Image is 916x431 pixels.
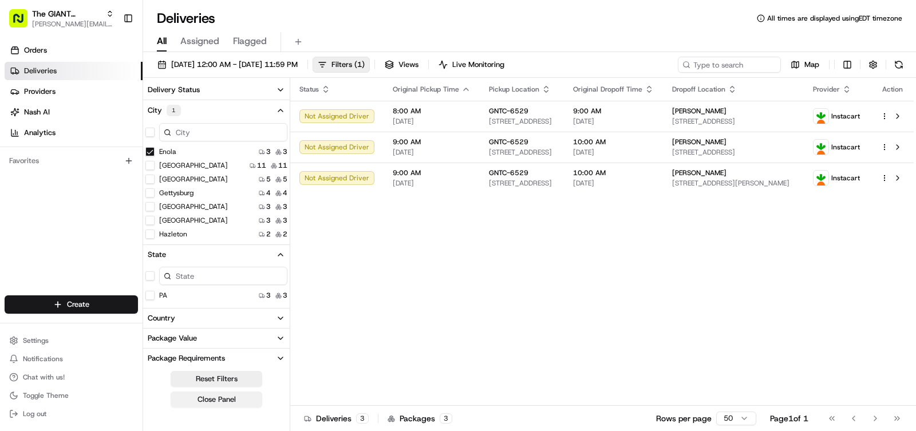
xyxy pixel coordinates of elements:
div: Packages [388,413,452,424]
button: The GIANT Company[PERSON_NAME][EMAIL_ADDRESS][DOMAIN_NAME] [5,5,119,32]
span: Provider [813,85,840,94]
button: Log out [5,406,138,422]
div: Page 1 of 1 [770,413,808,424]
label: [GEOGRAPHIC_DATA] [159,202,228,211]
button: [DATE] 12:00 AM - [DATE] 11:59 PM [152,57,303,73]
span: 9:00 AM [573,106,654,116]
span: 2 [266,230,271,239]
button: Settings [5,333,138,349]
span: 10:00 AM [573,168,654,177]
span: GNTC-6529 [489,137,528,147]
span: Pickup Location [489,85,539,94]
a: 💻API Documentation [92,161,188,182]
button: City1 [143,100,290,121]
div: Favorites [5,152,138,170]
span: 2 [283,230,287,239]
span: [DATE] [573,148,654,157]
button: Close Panel [171,392,262,408]
span: Live Monitoring [452,60,504,70]
button: Country [143,309,290,328]
button: Notifications [5,351,138,367]
button: Live Monitoring [433,57,510,73]
span: 5 [283,175,287,184]
span: Flagged [233,34,267,48]
a: Analytics [5,124,143,142]
img: profile_instacart_ahold_partner.png [814,140,828,155]
span: 3 [283,147,287,156]
span: [STREET_ADDRESS][PERSON_NAME] [672,179,795,188]
button: State [143,245,290,264]
span: [STREET_ADDRESS] [672,117,795,126]
span: Map [804,60,819,70]
a: Deliveries [5,62,143,80]
button: Package Value [143,329,290,348]
div: Action [881,85,905,94]
div: Delivery Status [148,85,200,95]
span: Views [398,60,418,70]
button: Delivery Status [143,80,290,100]
span: 3 [266,147,271,156]
span: 11 [278,161,287,170]
input: State [159,267,287,285]
span: Create [67,299,89,310]
a: Orders [5,41,143,60]
span: [DATE] [393,117,471,126]
span: 3 [283,291,287,300]
span: Dropoff Location [672,85,725,94]
button: The GIANT Company [32,8,101,19]
span: Instacart [831,143,860,152]
span: 3 [266,202,271,211]
span: [DATE] [393,148,471,157]
span: 5 [266,175,271,184]
img: 1736555255976-a54dd68f-1ca7-489b-9aae-adbdc363a1c4 [11,109,32,130]
span: Assigned [180,34,219,48]
span: [PERSON_NAME] [672,168,727,177]
span: [PERSON_NAME] [672,137,727,147]
span: Analytics [24,128,56,138]
a: Nash AI [5,103,143,121]
div: Package Requirements [148,353,225,363]
label: Gettysburg [159,188,194,197]
div: Deliveries [304,413,369,424]
button: Views [380,57,424,73]
span: [PERSON_NAME] [672,106,727,116]
span: All [157,34,167,48]
div: Country [148,313,175,323]
span: 4 [266,188,271,197]
div: We're available if you need us! [39,121,145,130]
button: [PERSON_NAME][EMAIL_ADDRESS][DOMAIN_NAME] [32,19,114,29]
span: 4 [283,188,287,197]
div: State [148,250,166,260]
label: [GEOGRAPHIC_DATA] [159,175,228,184]
span: Knowledge Base [23,166,88,177]
span: 3 [283,216,287,225]
input: Clear [30,74,189,86]
button: Package Requirements [143,349,290,368]
img: profile_instacart_ahold_partner.png [814,109,828,124]
button: Filters(1) [313,57,370,73]
label: [GEOGRAPHIC_DATA] [159,216,228,225]
label: [GEOGRAPHIC_DATA] [159,161,228,170]
p: Rows per page [656,413,712,424]
span: [STREET_ADDRESS] [489,179,555,188]
span: Original Pickup Time [393,85,459,94]
span: Nash AI [24,107,50,117]
div: Start new chat [39,109,188,121]
button: Start new chat [195,113,208,126]
span: Chat with us! [23,373,65,382]
span: 10:00 AM [573,137,654,147]
span: [DATE] [393,179,471,188]
span: 3 [266,216,271,225]
span: GNTC-6529 [489,106,528,116]
span: Toggle Theme [23,391,69,400]
button: Toggle Theme [5,387,138,404]
span: 9:00 AM [393,168,471,177]
p: Welcome 👋 [11,46,208,64]
span: [DATE] [573,117,654,126]
span: Deliveries [24,66,57,76]
img: profile_instacart_ahold_partner.png [814,171,828,185]
h1: Deliveries [157,9,215,27]
span: 8:00 AM [393,106,471,116]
